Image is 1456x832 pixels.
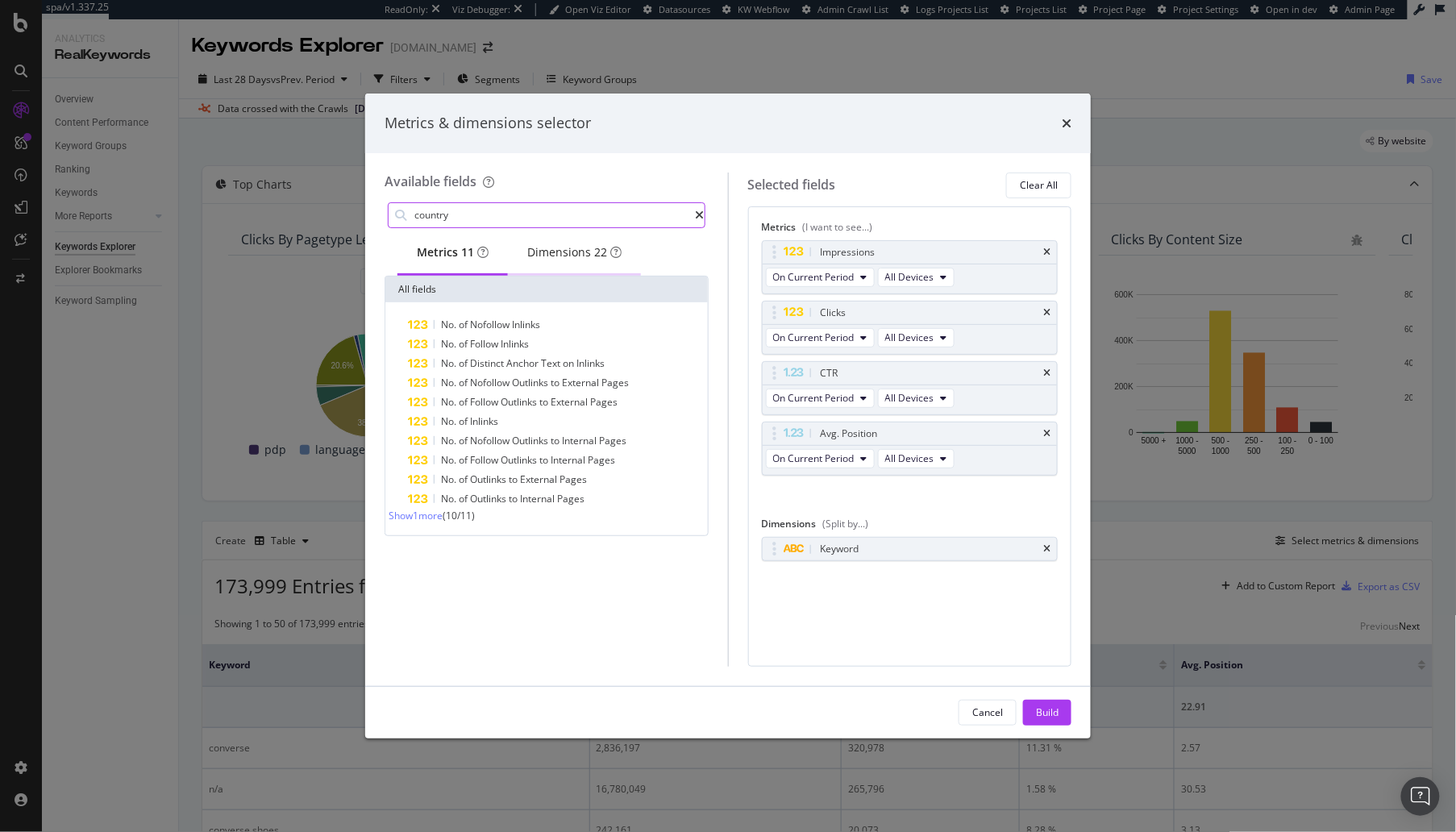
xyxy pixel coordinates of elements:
span: to [509,492,520,505]
span: of [459,434,470,447]
div: Cancel [972,705,1003,719]
span: Pages [560,472,587,486]
span: of [459,472,470,486]
button: On Current Period [766,268,875,287]
span: Outlinks [512,376,551,389]
span: Outlinks [470,492,509,505]
span: Pages [557,492,584,505]
span: No. [441,492,459,505]
span: No. [441,318,459,331]
div: Avg. Position [821,426,878,442]
span: of [459,318,470,331]
span: External [520,472,560,486]
button: Cancel [959,700,1017,726]
div: Clear All [1020,178,1058,192]
span: All Devices [885,451,934,465]
input: Search by field name [413,203,696,227]
div: brand label [594,244,607,260]
span: Outlinks [501,395,539,409]
span: No. [441,472,459,486]
span: 11 [461,244,474,260]
div: times [1043,368,1050,378]
button: All Devices [878,328,955,347]
span: No. [441,356,459,370]
div: Open Intercom Messenger [1401,777,1440,816]
span: of [459,356,470,370]
span: Internal [520,492,557,505]
span: No. [441,453,459,467]
span: of [459,414,470,428]
span: to [539,395,551,409]
div: modal [365,94,1091,738]
span: All Devices [885,331,934,344]
span: to [551,376,562,389]
div: Selected fields [748,176,836,194]
span: to [551,434,562,447]
span: All Devices [885,270,934,284]
button: Clear All [1006,173,1071,198]
div: times [1043,429,1050,439]
span: Inlinks [512,318,540,331]
span: Outlinks [512,434,551,447]
div: Dimensions [527,244,622,260]
button: On Current Period [766,389,875,408]
span: Internal [551,453,588,467]
div: (I want to see...) [803,220,873,234]
button: On Current Period [766,449,875,468]
span: Inlinks [470,414,498,428]
span: Nofollow [470,434,512,447]
span: Pages [588,453,615,467]
span: of [459,492,470,505]
div: Keywordtimes [762,537,1059,561]
div: times [1043,308,1050,318]
div: times [1043,544,1050,554]
span: Outlinks [501,453,539,467]
div: Avg. PositiontimesOn Current PeriodAll Devices [762,422,1059,476]
span: Anchor [506,356,541,370]
span: 22 [594,244,607,260]
span: of [459,376,470,389]
span: Pages [599,434,626,447]
span: Outlinks [470,472,509,486]
div: brand label [461,244,474,260]
span: Text [541,356,563,370]
div: (Split by...) [823,517,869,530]
span: External [562,376,601,389]
span: of [459,453,470,467]
button: Build [1023,700,1071,726]
div: times [1062,113,1071,134]
button: All Devices [878,268,955,287]
span: to [509,472,520,486]
span: Pages [601,376,629,389]
div: times [1043,248,1050,257]
span: Pages [590,395,618,409]
span: Follow [470,395,501,409]
div: Metrics & dimensions selector [385,113,591,134]
span: to [539,453,551,467]
span: On Current Period [773,270,855,284]
span: of [459,337,470,351]
div: Keyword [821,541,859,557]
span: No. [441,414,459,428]
div: Metrics [762,220,1059,240]
span: External [551,395,590,409]
span: Internal [562,434,599,447]
span: On Current Period [773,451,855,465]
span: Distinct [470,356,506,370]
span: Follow [470,337,501,351]
span: On Current Period [773,391,855,405]
span: No. [441,395,459,409]
div: All fields [385,277,708,302]
div: Clicks [821,305,847,321]
div: ImpressionstimesOn Current PeriodAll Devices [762,240,1059,294]
span: No. [441,434,459,447]
div: CTRtimesOn Current PeriodAll Devices [762,361,1059,415]
span: On Current Period [773,331,855,344]
span: Follow [470,453,501,467]
div: Available fields [385,173,476,190]
span: Nofollow [470,318,512,331]
span: Inlinks [576,356,605,370]
span: Show 1 more [389,509,443,522]
span: No. [441,337,459,351]
div: Metrics [417,244,489,260]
